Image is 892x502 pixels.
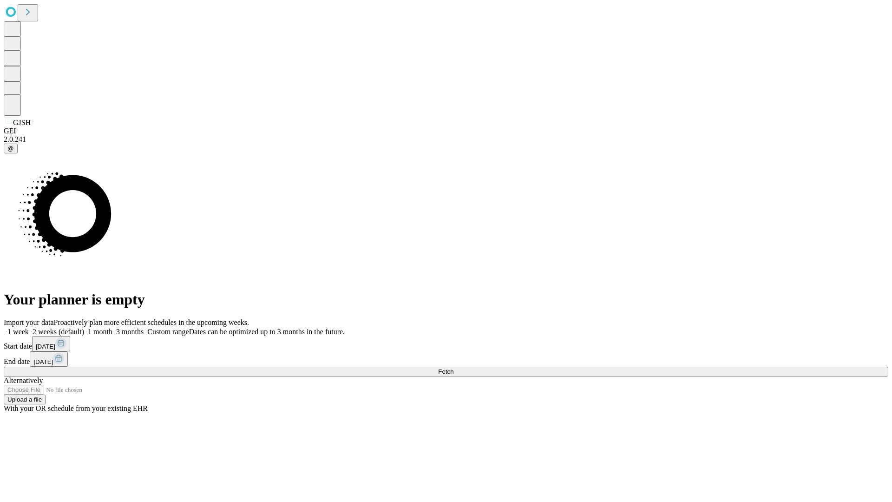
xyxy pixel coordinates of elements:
button: Upload a file [4,395,46,404]
span: With your OR schedule from your existing EHR [4,404,148,412]
span: Fetch [438,368,453,375]
span: [DATE] [36,343,55,350]
span: Alternatively [4,376,43,384]
span: 1 week [7,328,29,336]
span: GJSH [13,119,31,126]
span: Import your data [4,318,54,326]
div: GEI [4,127,888,135]
div: Start date [4,336,888,351]
span: Dates can be optimized up to 3 months in the future. [189,328,345,336]
h1: Your planner is empty [4,291,888,308]
button: Fetch [4,367,888,376]
button: [DATE] [32,336,70,351]
div: 2.0.241 [4,135,888,144]
button: [DATE] [30,351,68,367]
button: @ [4,144,18,153]
span: Custom range [147,328,189,336]
span: @ [7,145,14,152]
span: 2 weeks (default) [33,328,84,336]
span: 3 months [116,328,144,336]
span: 1 month [88,328,112,336]
span: [DATE] [33,358,53,365]
div: End date [4,351,888,367]
span: Proactively plan more efficient schedules in the upcoming weeks. [54,318,249,326]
